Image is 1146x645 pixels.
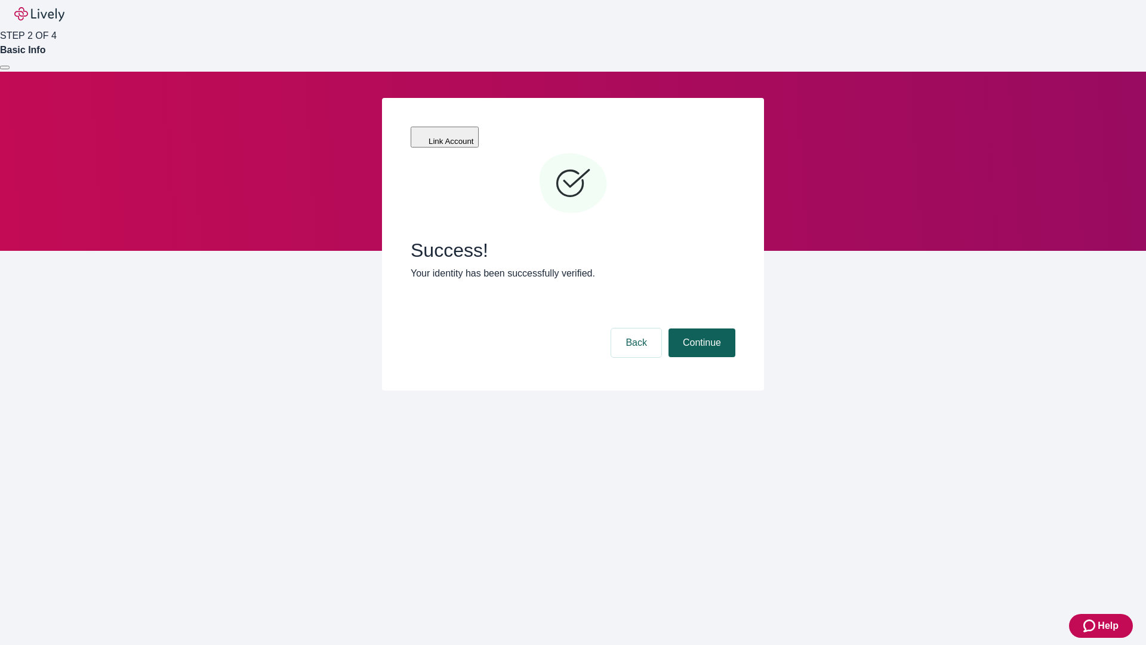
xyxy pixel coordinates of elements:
button: Link Account [411,127,479,148]
svg: Checkmark icon [537,148,609,220]
button: Zendesk support iconHelp [1069,614,1133,638]
span: Help [1098,619,1119,633]
span: Success! [411,239,735,262]
button: Continue [668,328,735,357]
svg: Zendesk support icon [1083,619,1098,633]
button: Back [611,328,661,357]
p: Your identity has been successfully verified. [411,266,735,281]
img: Lively [14,7,64,21]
